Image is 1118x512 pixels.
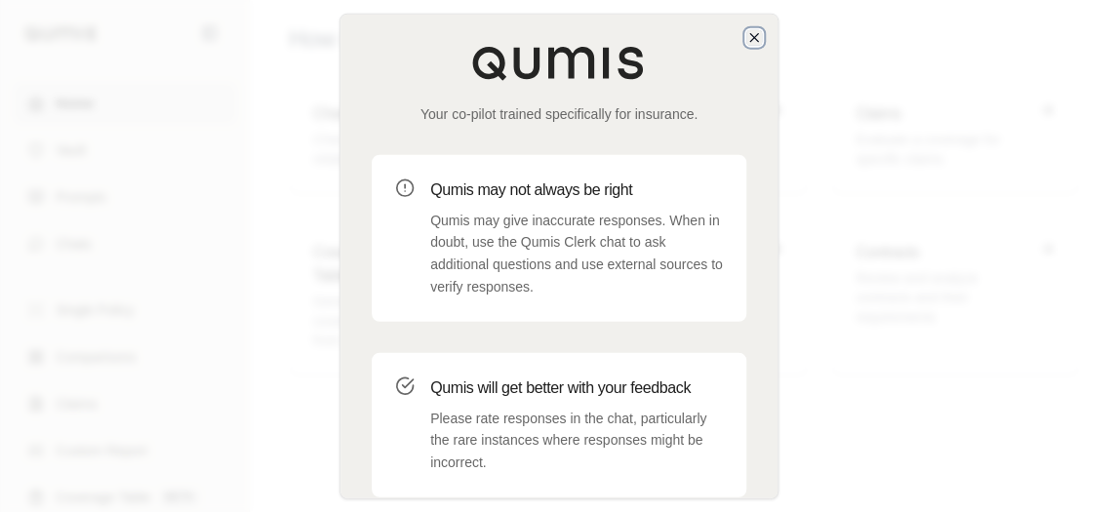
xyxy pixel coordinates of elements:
p: Qumis may give inaccurate responses. When in doubt, use the Qumis Clerk chat to ask additional qu... [430,209,723,297]
h3: Qumis will get better with your feedback [430,375,723,399]
h3: Qumis may not always be right [430,177,723,201]
p: Your co-pilot trained specifically for insurance. [372,103,746,123]
img: Qumis Logo [471,45,647,80]
p: Please rate responses in the chat, particularly the rare instances where responses might be incor... [430,407,723,473]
